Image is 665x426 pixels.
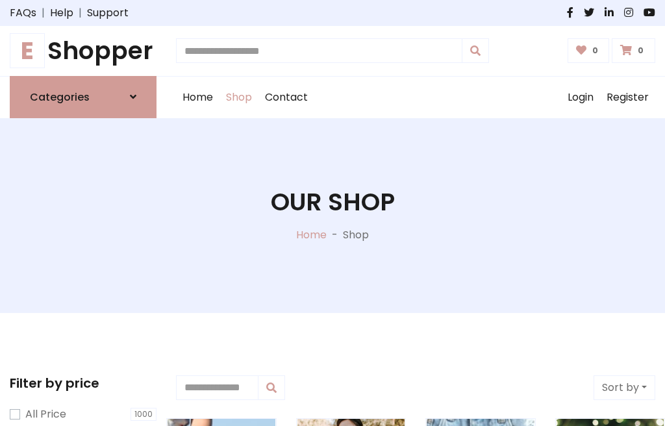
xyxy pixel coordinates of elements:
button: Sort by [594,375,655,400]
a: Home [296,227,327,242]
a: FAQs [10,5,36,21]
a: Categories [10,76,157,118]
span: | [36,5,50,21]
h6: Categories [30,91,90,103]
h1: Shopper [10,36,157,66]
a: Login [561,77,600,118]
a: Support [87,5,129,21]
span: 1000 [131,408,157,421]
p: Shop [343,227,369,243]
a: Help [50,5,73,21]
h5: Filter by price [10,375,157,391]
h1: Our Shop [271,188,395,217]
label: All Price [25,407,66,422]
a: Home [176,77,220,118]
a: 0 [568,38,610,63]
span: 0 [589,45,601,56]
span: | [73,5,87,21]
span: E [10,33,45,68]
a: 0 [612,38,655,63]
a: EShopper [10,36,157,66]
a: Contact [258,77,314,118]
a: Register [600,77,655,118]
p: - [327,227,343,243]
span: 0 [634,45,647,56]
a: Shop [220,77,258,118]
